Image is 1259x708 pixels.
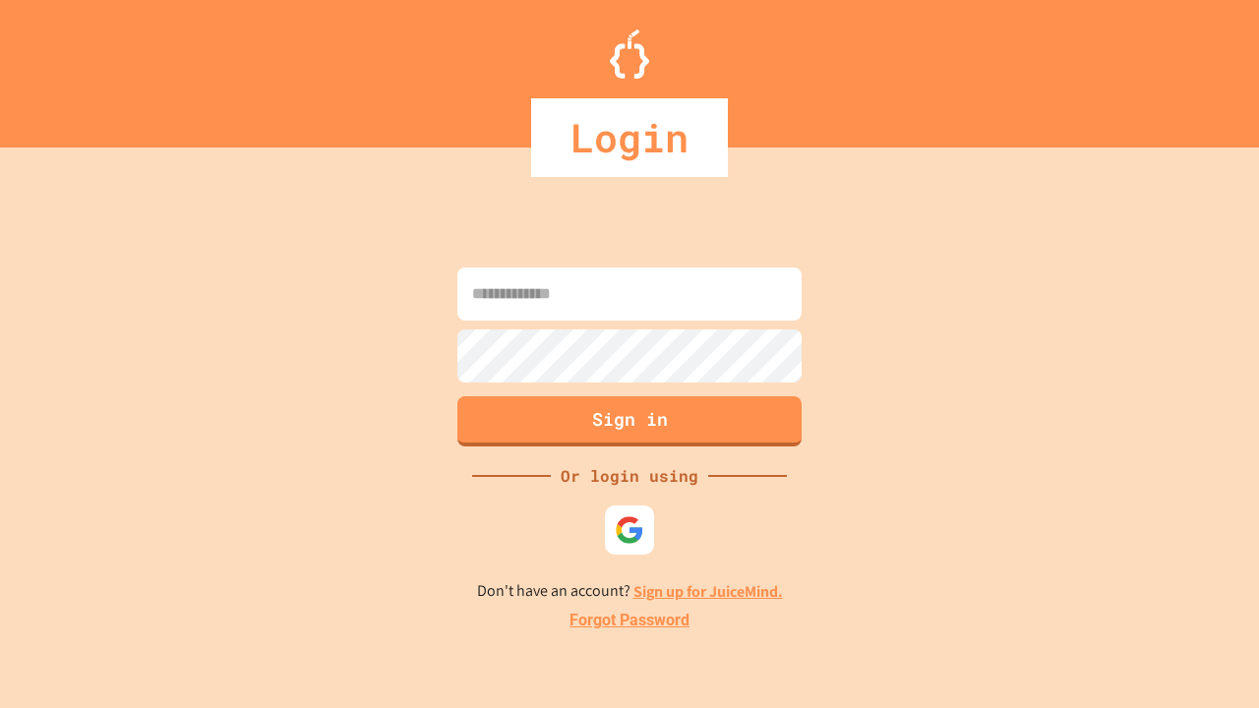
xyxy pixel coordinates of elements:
[570,609,689,632] a: Forgot Password
[457,396,802,446] button: Sign in
[477,579,783,604] p: Don't have an account?
[551,464,708,488] div: Or login using
[633,581,783,602] a: Sign up for JuiceMind.
[1096,544,1239,627] iframe: chat widget
[531,98,728,177] div: Login
[610,29,649,79] img: Logo.svg
[1176,629,1239,688] iframe: chat widget
[615,515,644,545] img: google-icon.svg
